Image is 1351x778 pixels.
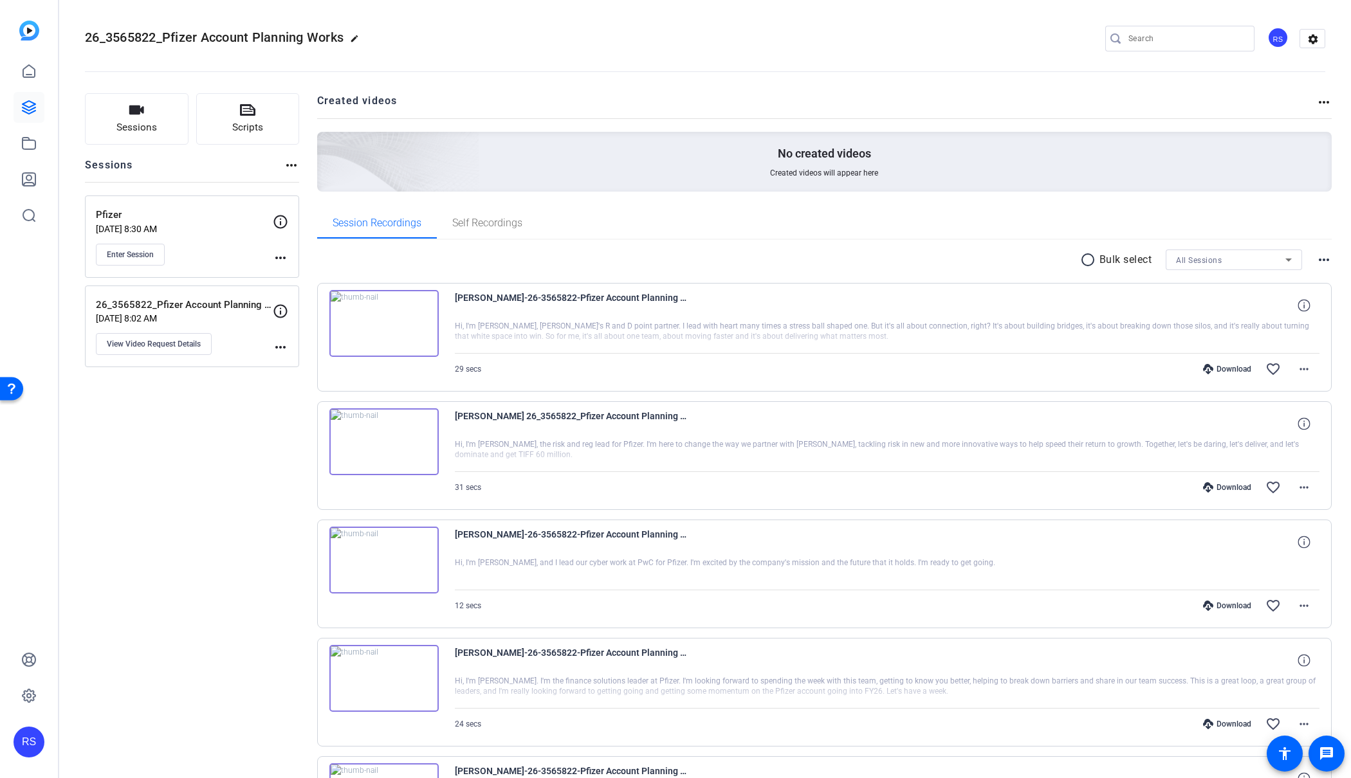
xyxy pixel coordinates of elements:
p: Bulk select [1099,252,1152,267]
mat-icon: radio_button_unchecked [1080,252,1099,267]
p: No created videos [778,146,871,161]
img: thumb-nail [329,290,439,357]
mat-icon: more_horiz [284,158,299,173]
span: Self Recordings [452,218,522,228]
button: View Video Request Details [96,333,212,355]
span: [PERSON_NAME]-26-3565822-Pfizer Account Planning Works-26-3565822-Pfizer Account Planning Worksho... [455,645,693,676]
mat-icon: edit [350,34,365,50]
span: Scripts [232,120,263,135]
p: Pfizer [96,208,273,222]
mat-icon: favorite_border [1265,716,1281,732]
span: 29 secs [455,365,481,374]
div: RS [14,727,44,757]
span: [PERSON_NAME] 26_3565822_Pfizer Account Planning Workshop - Meet [DATE] 17_47_19 [455,408,693,439]
mat-icon: more_horiz [1316,252,1332,267]
mat-icon: message [1319,746,1334,761]
span: Enter Session [107,249,154,260]
mat-icon: accessibility [1277,746,1292,761]
img: blue-gradient.svg [19,21,39,41]
button: Sessions [85,93,188,145]
img: Creted videos background [173,5,480,284]
span: 24 secs [455,719,481,728]
h2: Created videos [317,93,1317,118]
div: Download [1197,601,1258,611]
mat-icon: more_horiz [273,250,288,266]
mat-icon: favorite_border [1265,480,1281,495]
span: [PERSON_NAME]-26-3565822-Pfizer Account Planning Works-26-3565822-Pfizer Account Planning Worksho... [455,290,693,321]
span: 26_3565822_Pfizer Account Planning Works [85,30,344,45]
h2: Sessions [85,158,133,182]
span: Session Recordings [333,218,421,228]
mat-icon: more_horiz [1296,480,1312,495]
span: View Video Request Details [107,339,201,349]
mat-icon: more_horiz [1296,361,1312,377]
span: 31 secs [455,483,481,492]
div: Download [1197,482,1258,493]
div: Download [1197,364,1258,374]
mat-icon: more_horiz [1296,716,1312,732]
img: thumb-nail [329,645,439,712]
span: 12 secs [455,601,481,610]
span: All Sessions [1176,256,1222,265]
mat-icon: favorite_border [1265,361,1281,377]
button: Scripts [196,93,300,145]
mat-icon: settings [1300,30,1326,49]
input: Search [1128,31,1244,46]
span: [PERSON_NAME]-26-3565822-Pfizer Account Planning Works-26-3565822-Pfizer Account Planning Worksho... [455,527,693,557]
p: [DATE] 8:30 AM [96,224,273,234]
mat-icon: more_horiz [1296,598,1312,613]
mat-icon: more_horiz [1316,95,1332,110]
span: Sessions [116,120,157,135]
ngx-avatar: Roger Sano [1267,27,1290,50]
span: Created videos will appear here [770,168,878,178]
div: Download [1197,719,1258,729]
mat-icon: favorite_border [1265,598,1281,613]
div: RS [1267,27,1289,48]
img: thumb-nail [329,408,439,475]
img: thumb-nail [329,527,439,593]
p: 26_3565822_Pfizer Account Planning Workshop - Meet [96,298,273,312]
p: [DATE] 8:02 AM [96,313,273,323]
mat-icon: more_horiz [273,339,288,355]
button: Enter Session [96,244,165,266]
